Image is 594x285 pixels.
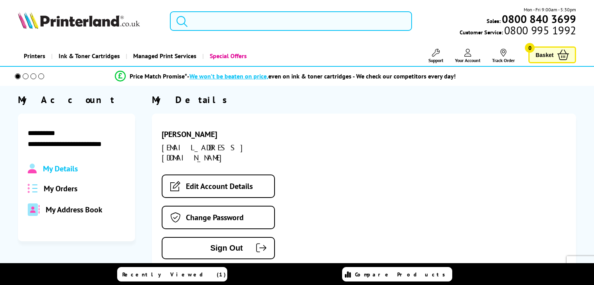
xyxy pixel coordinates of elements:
img: Printerland Logo [18,12,140,29]
img: address-book-duotone-solid.svg [28,203,39,216]
a: Printerland Logo [18,12,160,30]
div: [PERSON_NAME] [162,129,295,139]
span: My Address Book [46,205,102,215]
a: Support [428,49,443,63]
span: My Orders [44,183,77,194]
a: Edit Account Details [162,175,275,198]
button: Sign Out [162,237,275,259]
a: Compare Products [342,267,452,281]
span: Mon - Fri 9:00am - 5:30pm [524,6,576,13]
a: Track Order [492,49,515,63]
span: Sign Out [174,244,243,253]
b: 0800 840 3699 [502,12,576,26]
a: Change Password [162,206,275,229]
a: Printers [18,46,51,66]
a: 0800 840 3699 [501,15,576,23]
a: Special Offers [202,46,253,66]
span: Sales: [487,17,501,25]
a: Ink & Toner Cartridges [51,46,126,66]
div: - even on ink & toner cartridges - We check our competitors every day! [187,72,456,80]
span: We won’t be beaten on price, [189,72,268,80]
span: Your Account [455,57,480,63]
span: 0 [525,43,535,53]
span: Price Match Promise* [130,72,187,80]
a: Managed Print Services [126,46,202,66]
img: all-order.svg [28,184,38,193]
div: My Details [152,94,576,106]
a: Basket 0 [528,46,576,63]
img: Profile.svg [28,164,37,174]
span: My Details [43,164,78,174]
span: Recently Viewed (1) [122,271,226,278]
span: Basket [535,50,553,60]
span: Ink & Toner Cartridges [59,46,120,66]
a: Recently Viewed (1) [117,267,227,281]
li: modal_Promise [4,69,567,83]
a: Your Account [455,49,480,63]
div: [EMAIL_ADDRESS][DOMAIN_NAME] [162,142,295,163]
span: Support [428,57,443,63]
span: Customer Service: [460,27,576,36]
div: My Account [18,94,135,106]
span: Compare Products [355,271,450,278]
span: 0800 995 1992 [503,27,576,34]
